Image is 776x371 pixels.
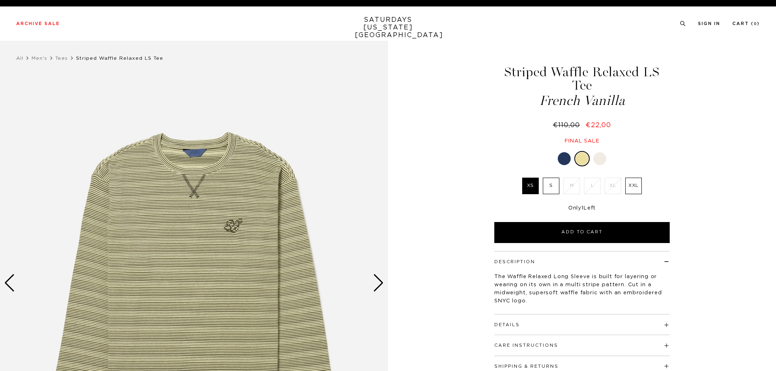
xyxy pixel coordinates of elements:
div: Only Left [494,205,670,212]
div: Next slide [373,274,384,292]
span: Striped Waffle Relaxed LS Tee [76,56,163,61]
div: Previous slide [4,274,15,292]
button: Add to Cart [494,222,670,243]
button: Shipping & Returns [494,364,559,369]
a: All [16,56,23,61]
p: The Waffle Relaxed Long Sleeve is built for layering or wearing on its own in a multi stripe patt... [494,273,670,305]
a: SATURDAYS[US_STATE][GEOGRAPHIC_DATA] [355,16,422,39]
a: Cart (0) [732,21,760,26]
label: XS [522,178,539,194]
button: Details [494,323,520,327]
label: XXL [625,178,642,194]
h1: Striped Waffle Relaxed LS Tee [493,65,671,107]
button: Care Instructions [494,343,558,348]
span: €22,00 [586,122,611,128]
a: Tees [55,56,68,61]
a: Sign In [698,21,720,26]
a: Men's [32,56,47,61]
label: S [543,178,559,194]
div: Final sale [493,138,671,145]
button: Description [494,260,535,264]
span: French Vanilla [493,94,671,107]
span: 1 [582,205,584,211]
del: €110,00 [553,122,583,128]
small: 0 [754,22,757,26]
a: Archive Sale [16,21,60,26]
